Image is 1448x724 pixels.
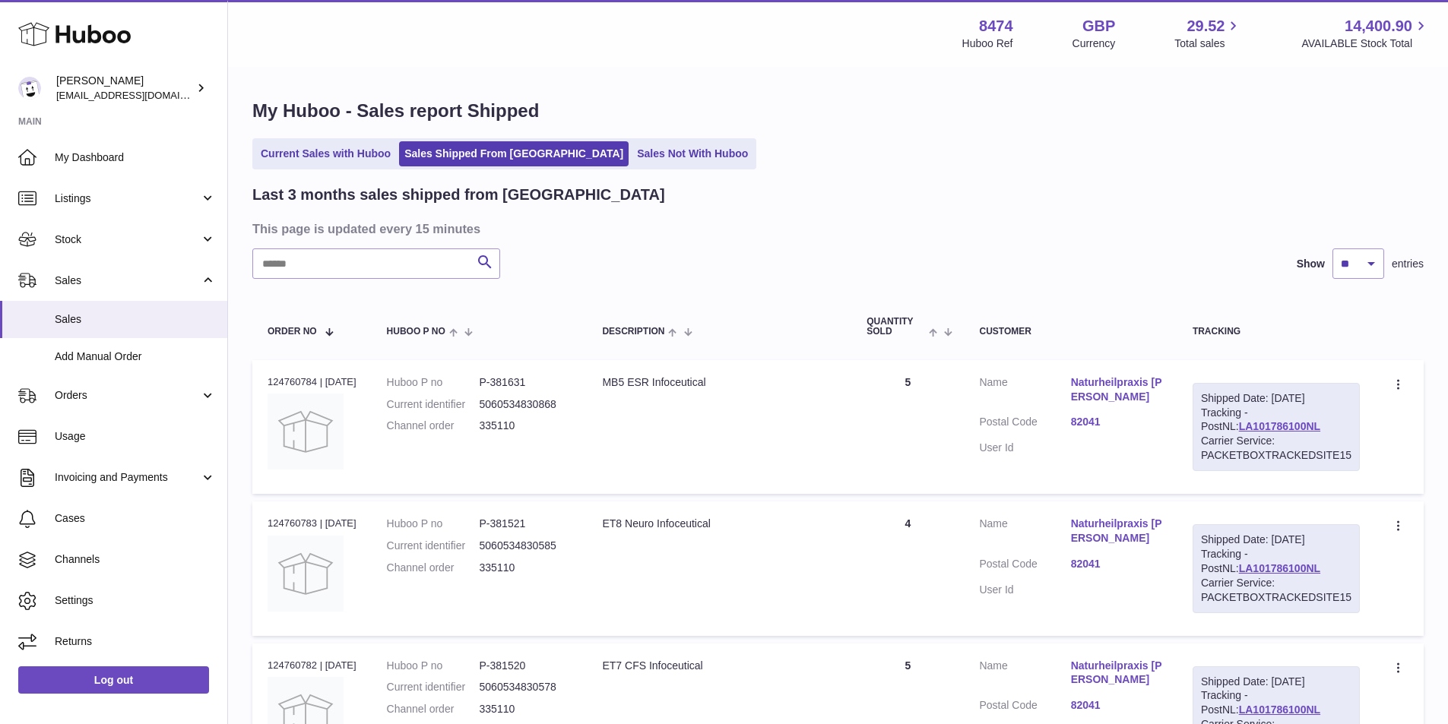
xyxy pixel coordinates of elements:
dt: User Id [979,583,1070,597]
div: MB5 ESR Infoceutical [602,375,836,390]
div: Currency [1073,36,1116,51]
span: 14,400.90 [1345,16,1412,36]
h3: This page is updated every 15 minutes [252,220,1420,237]
a: Current Sales with Huboo [255,141,396,166]
dt: Current identifier [387,397,480,412]
span: 29.52 [1187,16,1225,36]
span: Cases [55,511,216,526]
dt: Huboo P no [387,517,480,531]
span: Usage [55,429,216,444]
span: entries [1392,257,1424,271]
div: [PERSON_NAME] [56,74,193,103]
h1: My Huboo - Sales report Shipped [252,99,1424,123]
dt: User Id [979,441,1070,455]
a: Naturheilpraxis [PERSON_NAME] [1071,375,1162,404]
dt: Current identifier [387,680,480,694]
dt: Current identifier [387,539,480,553]
dd: P-381520 [480,659,572,673]
div: Customer [979,327,1161,337]
a: LA101786100NL [1239,703,1320,716]
dt: Postal Code [979,557,1070,575]
dt: Postal Code [979,415,1070,433]
span: Orders [55,388,200,403]
dt: Huboo P no [387,659,480,673]
span: Sales [55,273,200,288]
dd: 335110 [480,419,572,433]
div: Tracking [1193,327,1360,337]
dd: 335110 [480,702,572,716]
div: Carrier Service: PACKETBOXTRACKEDSITE15 [1201,434,1351,463]
div: Huboo Ref [962,36,1013,51]
span: Invoicing and Payments [55,470,200,485]
a: 82041 [1071,415,1162,429]
strong: GBP [1082,16,1115,36]
div: Shipped Date: [DATE] [1201,391,1351,406]
a: 29.52 Total sales [1174,16,1242,51]
div: 124760783 | [DATE] [268,517,356,530]
dt: Channel order [387,419,480,433]
dt: Postal Code [979,698,1070,716]
div: 124760782 | [DATE] [268,659,356,672]
dt: Name [979,659,1070,691]
label: Show [1297,257,1325,271]
dd: P-381631 [480,375,572,390]
span: Order No [268,327,317,337]
span: Total sales [1174,36,1242,51]
div: Shipped Date: [DATE] [1201,533,1351,547]
div: Shipped Date: [DATE] [1201,675,1351,689]
dd: 335110 [480,561,572,575]
dt: Channel order [387,561,480,575]
span: AVAILABLE Stock Total [1301,36,1430,51]
dd: 5060534830578 [480,680,572,694]
dt: Huboo P no [387,375,480,390]
a: 82041 [1071,557,1162,571]
span: My Dashboard [55,150,216,165]
a: LA101786100NL [1239,420,1320,432]
span: Stock [55,232,200,247]
span: Sales [55,312,216,327]
span: [EMAIL_ADDRESS][DOMAIN_NAME] [56,89,223,101]
div: Tracking - PostNL: [1193,524,1360,612]
span: Listings [55,191,200,206]
td: 4 [851,501,964,635]
a: 14,400.90 AVAILABLE Stock Total [1301,16,1430,51]
img: orders@neshealth.com [18,77,41,100]
a: Naturheilpraxis [PERSON_NAME] [1071,517,1162,545]
dt: Name [979,517,1070,549]
span: Description [602,327,664,337]
a: Log out [18,666,209,694]
span: Channels [55,552,216,567]
div: Carrier Service: PACKETBOXTRACKEDSITE15 [1201,576,1351,605]
div: 124760784 | [DATE] [268,375,356,389]
span: Add Manual Order [55,349,216,364]
strong: 8474 [979,16,1013,36]
span: Settings [55,593,216,608]
h2: Last 3 months sales shipped from [GEOGRAPHIC_DATA] [252,185,665,205]
div: ET8 Neuro Infoceutical [602,517,836,531]
a: LA101786100NL [1239,562,1320,574]
dd: P-381521 [480,517,572,531]
dt: Name [979,375,1070,408]
a: Sales Shipped From [GEOGRAPHIC_DATA] [399,141,629,166]
span: Quantity Sold [867,317,925,337]
dd: 5060534830868 [480,397,572,412]
img: no-photo.jpg [268,536,344,612]
img: no-photo.jpg [268,394,344,469]
a: 82041 [1071,698,1162,713]
div: Tracking - PostNL: [1193,383,1360,471]
dt: Channel order [387,702,480,716]
span: Returns [55,634,216,649]
span: Huboo P no [387,327,445,337]
a: Naturheilpraxis [PERSON_NAME] [1071,659,1162,688]
a: Sales Not With Huboo [632,141,753,166]
td: 5 [851,360,964,494]
div: ET7 CFS Infoceutical [602,659,836,673]
dd: 5060534830585 [480,539,572,553]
